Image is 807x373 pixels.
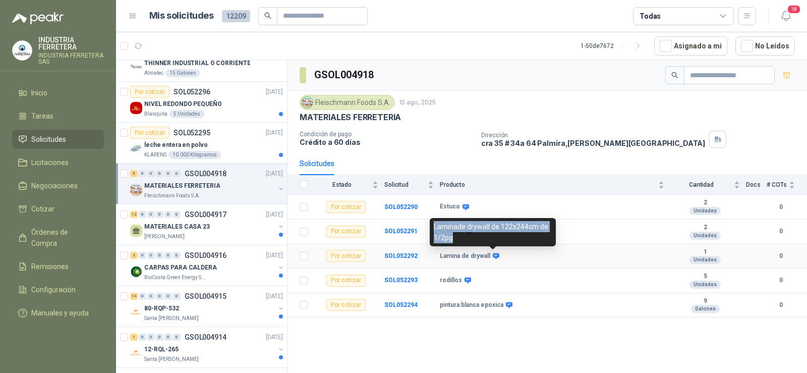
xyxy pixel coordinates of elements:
[300,158,334,169] div: Solicitudes
[326,299,366,311] div: Por cotizar
[147,211,155,218] div: 0
[144,140,207,150] p: leche entera en polvo
[173,293,181,300] div: 0
[399,98,436,108] p: 15 ago, 2025
[144,345,179,354] p: 12-RQL-265
[173,252,181,259] div: 0
[130,61,142,73] img: Company Logo
[147,252,155,259] div: 0
[174,129,210,136] p: SOL052295
[302,97,313,108] img: Company Logo
[130,306,142,318] img: Company Logo
[173,211,181,218] div: 0
[264,12,271,19] span: search
[440,181,656,188] span: Producto
[314,175,384,195] th: Estado
[440,175,670,195] th: Producto
[222,10,250,22] span: 12209
[384,301,418,308] a: SOL052294
[149,9,214,23] h1: Mis solicitudes
[670,175,746,195] th: Cantidad
[767,300,795,310] b: 0
[654,36,727,56] button: Asignado a mi
[481,139,706,147] p: cra 35 # 34a 64 Palmira , [PERSON_NAME][GEOGRAPHIC_DATA]
[130,334,138,341] div: 1
[670,224,740,232] b: 2
[116,82,287,123] a: Por cotizarSOL052296[DATE] Company LogoNIVEL REDONDO PEQUEÑOBlanquita5 Unidades
[384,203,418,210] a: SOL052290
[116,41,287,82] a: CerradoSOL052297[DATE] Company LogoTHINNER INDUSTRIAL O CORRIENTEAlmatec15 Galones
[130,143,142,155] img: Company Logo
[31,284,76,295] span: Configuración
[169,110,204,118] div: 5 Unidades
[156,293,163,300] div: 0
[12,176,104,195] a: Negociaciones
[670,273,740,281] b: 5
[12,303,104,323] a: Manuales y ayuda
[735,36,795,56] button: No Leídos
[640,11,661,22] div: Todas
[12,280,104,299] a: Configuración
[266,87,283,97] p: [DATE]
[144,263,217,273] p: CARPAS PARA CALDERA
[173,170,181,177] div: 0
[31,157,69,168] span: Licitaciones
[185,170,226,177] p: GSOL004918
[670,199,740,207] b: 2
[38,52,104,65] p: INDUSTRIA FERRETERA SAS
[691,305,720,313] div: Galones
[38,36,104,50] p: INDUSTRIA FERRETERA
[384,277,418,284] a: SOL052293
[440,277,462,285] b: rodillos
[130,347,142,359] img: Company Logo
[440,301,503,309] b: pintura blanca epoxica
[144,355,199,363] p: Santa [PERSON_NAME]
[144,59,250,68] p: THINNER INDUSTRIAL O CORRIENTE
[12,83,104,102] a: Inicio
[767,251,795,261] b: 0
[144,274,208,282] p: BioCosta Green Energy S.A.S
[266,128,283,138] p: [DATE]
[130,184,142,196] img: Company Logo
[31,87,47,98] span: Inicio
[130,86,169,98] div: Por cotizar
[144,222,210,232] p: MATERIALES CASA 23
[300,131,473,138] p: Condición de pago
[481,132,706,139] p: Dirección
[12,153,104,172] a: Licitaciones
[139,293,146,300] div: 0
[12,12,64,24] img: Logo peakr
[174,88,210,95] p: SOL052296
[130,265,142,278] img: Company Logo
[130,170,138,177] div: 5
[130,331,285,363] a: 1 0 0 0 0 0 GSOL004914[DATE] Company Logo12-RQL-265Santa [PERSON_NAME]
[144,304,179,313] p: 80-RQP-532
[139,334,146,341] div: 0
[384,181,426,188] span: Solicitud
[777,7,795,25] button: 18
[144,110,167,118] p: Blanquita
[300,95,395,110] div: Fleischmann Foods S.A.
[31,227,94,249] span: Órdenes de Compra
[144,151,166,159] p: KLARENS
[326,201,366,213] div: Por cotizar
[139,252,146,259] div: 0
[300,112,401,123] p: MATERIALES FERRETERIA
[266,251,283,260] p: [DATE]
[185,211,226,218] p: GSOL004917
[670,248,740,256] b: 1
[144,181,220,191] p: MATERIALES FERRETERIA
[746,175,767,195] th: Docs
[767,276,795,285] b: 0
[168,151,221,159] div: 10.000 Kilogramos
[156,334,163,341] div: 0
[12,257,104,276] a: Remisiones
[670,297,740,305] b: 9
[671,72,678,79] span: search
[130,293,138,300] div: 14
[31,111,53,122] span: Tareas
[139,170,146,177] div: 0
[164,170,172,177] div: 0
[31,203,54,215] span: Cotizar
